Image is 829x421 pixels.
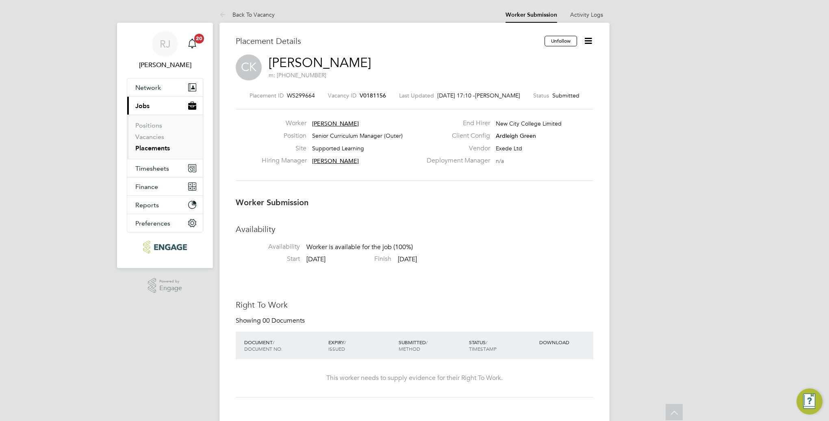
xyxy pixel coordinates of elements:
[236,36,538,46] h3: Placement Details
[127,214,203,232] button: Preferences
[236,299,593,310] h3: Right To Work
[496,145,522,152] span: Exede Ltd
[422,132,490,140] label: Client Config
[306,243,413,252] span: Worker is available for the job (100%)
[184,31,200,57] a: 20
[312,145,364,152] span: Supported Learning
[312,157,359,165] span: [PERSON_NAME]
[306,255,326,263] span: [DATE]
[127,97,203,115] button: Jobs
[194,34,204,43] span: 20
[127,115,203,159] div: Jobs
[244,345,282,352] span: DOCUMENT NO.
[506,11,557,18] a: Worker Submission
[127,159,203,177] button: Timesheets
[486,339,487,345] span: /
[269,72,326,79] span: m: [PHONE_NUMBER]
[326,335,397,356] div: EXPIRY
[148,278,182,293] a: Powered byEngage
[262,156,306,165] label: Hiring Manager
[475,92,520,99] span: [PERSON_NAME]
[262,132,306,140] label: Position
[127,78,203,96] button: Network
[399,92,434,99] label: Last Updated
[135,144,170,152] a: Placements
[135,201,159,209] span: Reports
[273,339,274,345] span: /
[467,335,537,356] div: STATUS
[250,92,284,99] label: Placement ID
[262,144,306,153] label: Site
[135,165,169,172] span: Timesheets
[537,335,593,349] div: DOWNLOAD
[143,241,187,254] img: ncclondon-logo-retina.png
[269,55,371,71] a: [PERSON_NAME]
[552,92,579,99] span: Submitted
[328,345,345,352] span: ISSUED
[469,345,497,352] span: TIMESTAMP
[159,278,182,285] span: Powered by
[426,339,428,345] span: /
[117,23,213,268] nav: Main navigation
[236,243,300,251] label: Availability
[135,133,164,141] a: Vacancies
[533,92,549,99] label: Status
[263,317,305,325] span: 00 Documents
[422,156,490,165] label: Deployment Manager
[328,92,356,99] label: Vacancy ID
[344,339,346,345] span: /
[262,119,306,128] label: Worker
[244,374,585,382] div: This worker needs to supply evidence for their Right To Work.
[159,285,182,292] span: Engage
[422,119,490,128] label: End Hirer
[127,241,203,254] a: Go to home page
[327,255,391,263] label: Finish
[127,178,203,195] button: Finance
[135,219,170,227] span: Preferences
[242,335,326,356] div: DOCUMENT
[236,255,300,263] label: Start
[160,39,171,49] span: RJ
[287,92,315,99] span: WS299664
[312,120,359,127] span: [PERSON_NAME]
[236,224,593,234] h3: Availability
[135,102,150,110] span: Jobs
[399,345,420,352] span: METHOD
[437,92,475,99] span: [DATE] 17:10 -
[127,196,203,214] button: Reports
[127,60,203,70] span: Rachel Johnson
[398,255,417,263] span: [DATE]
[127,31,203,70] a: RJ[PERSON_NAME]
[236,197,308,207] b: Worker Submission
[236,317,306,325] div: Showing
[496,132,536,139] span: Ardleigh Green
[570,11,603,18] a: Activity Logs
[135,183,158,191] span: Finance
[219,11,275,18] a: Back To Vacancy
[496,157,504,165] span: n/a
[312,132,403,139] span: Senior Curriculum Manager (Outer)
[236,54,262,80] span: CK
[422,144,490,153] label: Vendor
[496,120,562,127] span: New City College Limited
[545,36,577,46] button: Unfollow
[360,92,386,99] span: V0181156
[397,335,467,356] div: SUBMITTED
[135,122,162,129] a: Positions
[135,84,161,91] span: Network
[796,388,822,414] button: Engage Resource Center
